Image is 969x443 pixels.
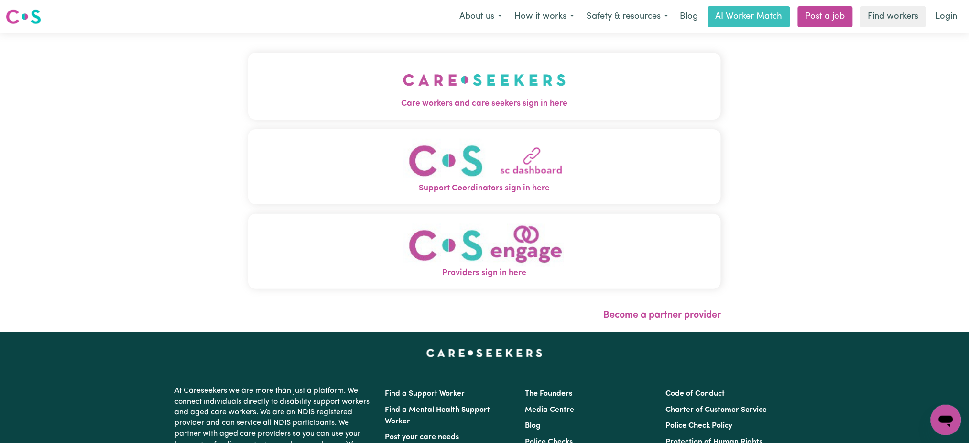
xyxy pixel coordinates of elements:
a: Police Check Policy [665,422,732,430]
button: Providers sign in here [248,214,721,289]
a: Post a job [798,6,853,27]
a: Media Centre [525,406,575,414]
a: AI Worker Match [708,6,790,27]
a: Charter of Customer Service [665,406,767,414]
a: Become a partner provider [603,310,721,320]
span: Providers sign in here [248,267,721,279]
a: Login [930,6,963,27]
button: Support Coordinators sign in here [248,129,721,204]
iframe: Button to launch messaging window [931,405,961,435]
button: Safety & resources [580,7,675,27]
span: Care workers and care seekers sign in here [248,98,721,110]
a: Post your care needs [385,433,459,441]
span: Support Coordinators sign in here [248,182,721,195]
a: The Founders [525,390,573,398]
a: Find workers [860,6,926,27]
button: About us [453,7,508,27]
a: Blog [525,422,541,430]
img: Careseekers logo [6,8,41,25]
button: How it works [508,7,580,27]
a: Find a Mental Health Support Worker [385,406,490,425]
button: Care workers and care seekers sign in here [248,53,721,120]
a: Code of Conduct [665,390,725,398]
a: Find a Support Worker [385,390,465,398]
a: Careseekers home page [426,349,543,357]
a: Blog [675,6,704,27]
a: Careseekers logo [6,6,41,28]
